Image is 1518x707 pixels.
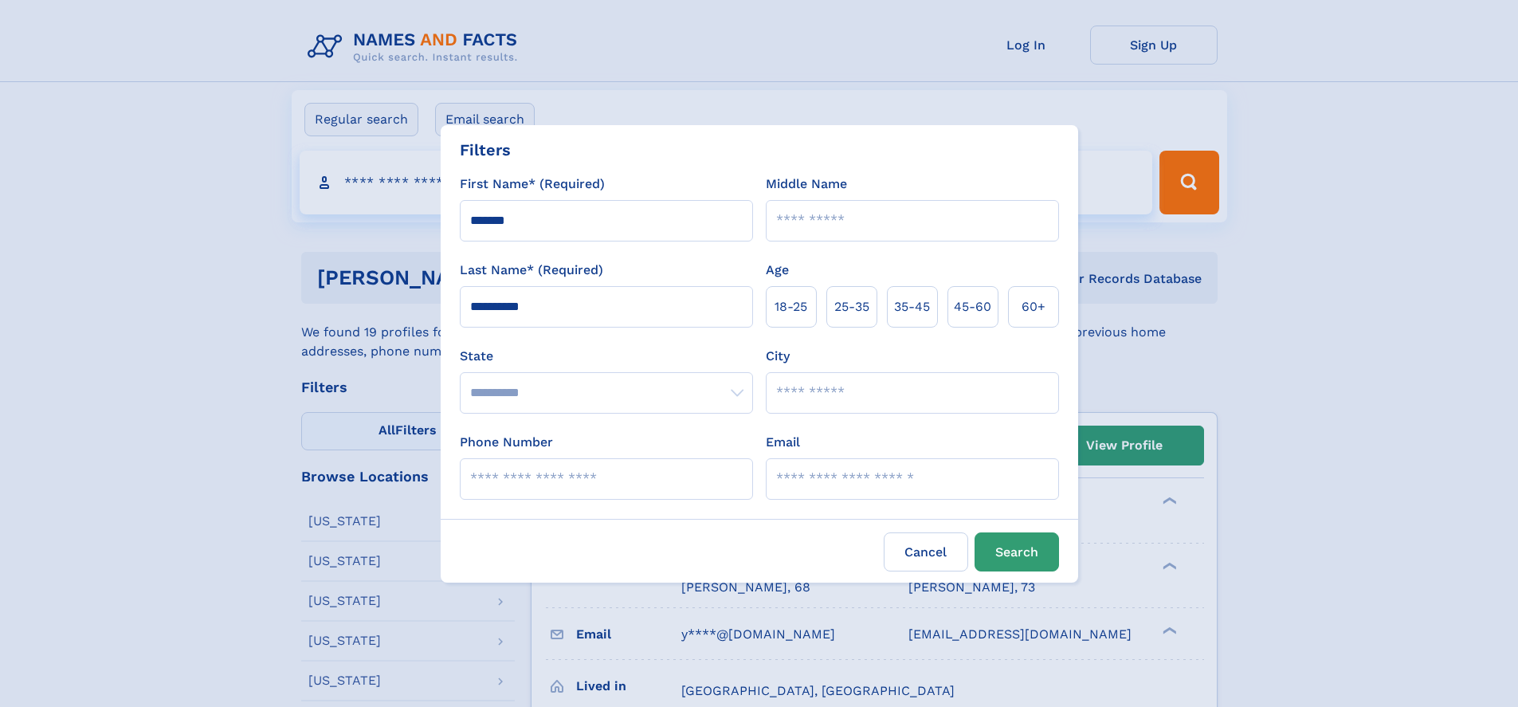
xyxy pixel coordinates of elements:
[834,297,869,316] span: 25‑35
[460,175,605,194] label: First Name* (Required)
[1022,297,1045,316] span: 60+
[460,261,603,280] label: Last Name* (Required)
[884,532,968,571] label: Cancel
[460,138,511,162] div: Filters
[766,261,789,280] label: Age
[460,433,553,452] label: Phone Number
[766,433,800,452] label: Email
[775,297,807,316] span: 18‑25
[975,532,1059,571] button: Search
[954,297,991,316] span: 45‑60
[894,297,930,316] span: 35‑45
[460,347,753,366] label: State
[766,175,847,194] label: Middle Name
[766,347,790,366] label: City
